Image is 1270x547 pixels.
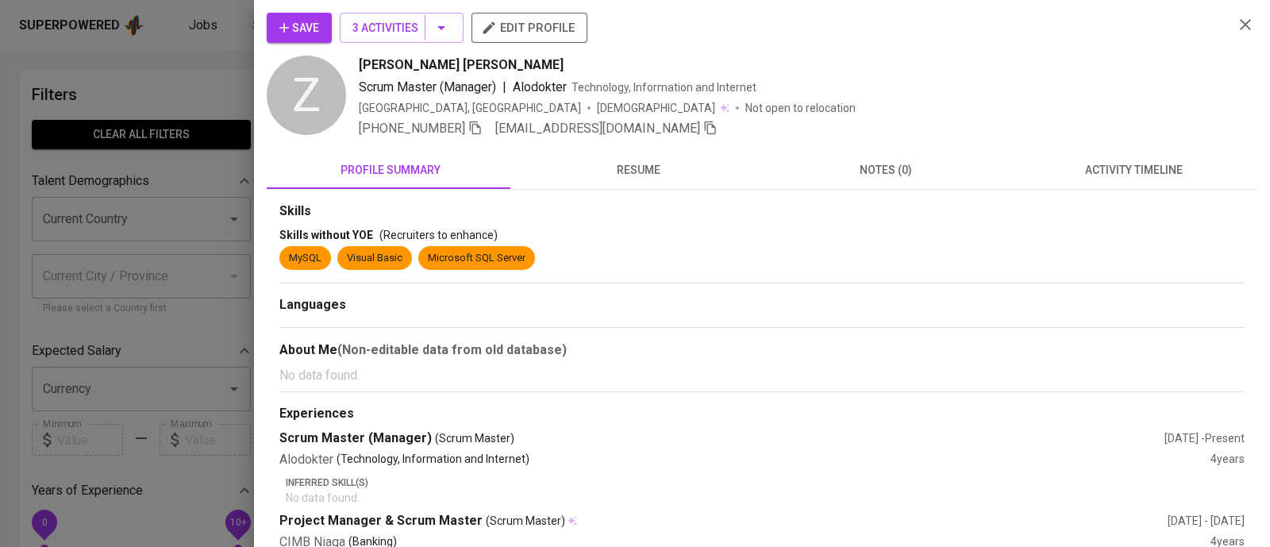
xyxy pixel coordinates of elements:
[279,18,319,38] span: Save
[359,100,581,116] div: [GEOGRAPHIC_DATA], [GEOGRAPHIC_DATA]
[279,405,1245,423] div: Experiences
[289,251,321,266] div: MySQL
[279,229,373,241] span: Skills without YOE
[1164,430,1245,446] div: [DATE] - Present
[279,296,1245,314] div: Languages
[486,513,565,529] span: (Scrum Master)
[279,451,1210,469] div: Alodokter
[359,79,496,94] span: Scrum Master (Manager)
[279,202,1245,221] div: Skills
[286,476,1245,490] p: Inferred Skill(s)
[1168,513,1245,529] div: [DATE] - [DATE]
[359,121,465,136] span: [PHONE_NUMBER]
[1019,160,1248,180] span: activity timeline
[279,512,1168,530] div: Project Manager & Scrum Master
[279,430,1164,448] div: Scrum Master (Manager)
[276,160,505,180] span: profile summary
[1210,451,1245,469] div: 4 years
[484,17,575,38] span: edit profile
[359,56,564,75] span: [PERSON_NAME] [PERSON_NAME]
[428,251,525,266] div: Microsoft SQL Server
[772,160,1000,180] span: notes (0)
[471,13,587,43] button: edit profile
[495,121,700,136] span: [EMAIL_ADDRESS][DOMAIN_NAME]
[337,451,529,469] p: (Technology, Information and Internet)
[286,490,1245,506] p: No data found.
[597,100,718,116] span: [DEMOGRAPHIC_DATA]
[340,13,464,43] button: 3 Activities
[471,21,587,33] a: edit profile
[524,160,752,180] span: resume
[352,18,451,38] span: 3 Activities
[435,430,514,446] span: (Scrum Master)
[267,56,346,135] div: Z
[279,366,1245,385] p: No data found.
[379,229,498,241] span: (Recruiters to enhance)
[513,79,567,94] span: Alodokter
[745,100,856,116] p: Not open to relocation
[279,341,1245,360] div: About Me
[571,81,756,94] span: Technology, Information and Internet
[337,342,567,357] b: (Non-editable data from old database)
[347,251,402,266] div: Visual Basic
[267,13,332,43] button: Save
[502,78,506,97] span: |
